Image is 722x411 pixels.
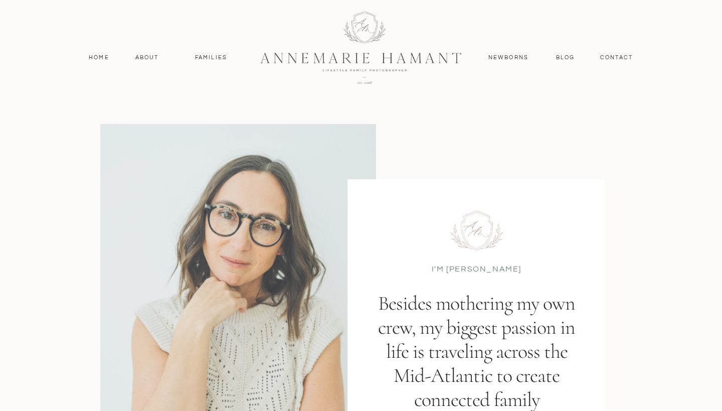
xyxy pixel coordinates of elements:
[595,53,638,62] a: contact
[484,53,532,62] a: Newborns
[132,53,161,62] a: About
[554,53,577,62] a: Blog
[189,53,234,62] a: Families
[84,53,114,62] a: Home
[431,263,522,273] p: I'M [PERSON_NAME]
